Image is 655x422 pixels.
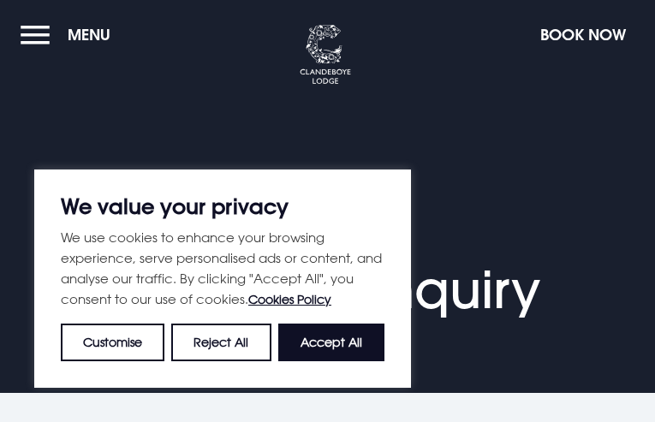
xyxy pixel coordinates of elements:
button: Menu [21,16,119,53]
button: Customise [61,324,164,361]
button: Reject All [171,324,271,361]
div: We value your privacy [34,169,411,388]
p: We value your privacy [61,196,384,217]
span: Menu [68,25,110,45]
p: We use cookies to enhance your browsing experience, serve personalised ads or content, and analys... [61,227,384,310]
a: Cookies Policy [248,292,331,306]
button: Accept All [278,324,384,361]
button: Book Now [532,16,634,53]
img: Clandeboye Lodge [300,25,351,85]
